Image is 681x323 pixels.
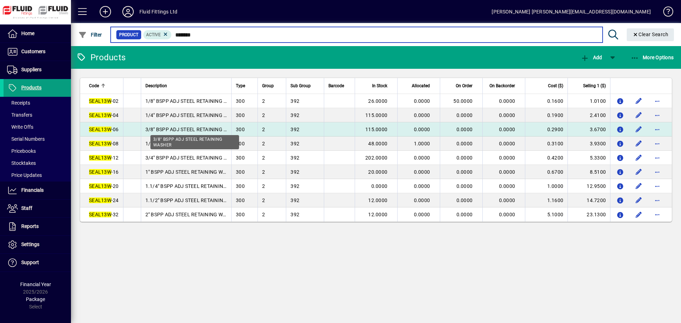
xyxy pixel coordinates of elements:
button: Edit [633,152,644,163]
td: 12.9500 [567,179,610,193]
span: Product [119,31,138,38]
span: 392 [290,112,299,118]
button: Edit [633,95,644,107]
mat-chip: Activation Status: Active [143,30,172,39]
a: Suppliers [4,61,71,79]
span: 2 [262,169,265,175]
a: Settings [4,236,71,254]
span: 0.0000 [456,155,473,161]
div: 3/8" BSPP ADJ STEEL RETAINING WASHER [150,135,239,149]
span: 0.0000 [499,197,515,203]
span: -12 [89,155,119,161]
span: -08 [89,141,119,146]
button: More options [652,166,663,178]
span: -04 [89,112,119,118]
span: 300 [236,212,245,217]
em: SEAL13W [89,212,111,217]
span: Reports [21,223,39,229]
span: 392 [290,155,299,161]
button: More options [652,209,663,220]
span: Barcode [328,82,344,90]
div: Allocated [402,82,436,90]
div: Sub Group [290,82,320,90]
span: Group [262,82,274,90]
td: 5.3300 [567,151,610,165]
span: 12.0000 [368,212,387,217]
span: 0.0000 [371,183,388,189]
span: 392 [290,169,299,175]
span: Sub Group [290,82,311,90]
span: Description [145,82,167,90]
a: Price Updates [4,169,71,181]
span: 0.0000 [414,155,430,161]
span: 0.0000 [414,169,430,175]
span: 26.0000 [368,98,387,104]
div: Fluid Fittings Ltd [139,6,177,17]
span: 2 [262,183,265,189]
span: 115.0000 [365,112,387,118]
em: SEAL13W [89,155,111,161]
span: Allocated [412,82,430,90]
button: Clear [627,28,674,41]
span: Filter [78,32,102,38]
td: 14.7200 [567,193,610,207]
span: 300 [236,112,245,118]
button: Edit [633,166,644,178]
div: Group [262,82,282,90]
span: 0.0000 [456,112,473,118]
button: Edit [633,124,644,135]
span: -32 [89,212,119,217]
div: On Order [444,82,479,90]
span: Receipts [7,100,30,106]
button: Add [94,5,117,18]
a: Reports [4,218,71,235]
button: Edit [633,209,644,220]
a: Stocktakes [4,157,71,169]
span: 0.0000 [499,155,515,161]
span: Add [581,55,602,60]
span: 1.0000 [414,141,430,146]
span: In Stock [372,82,387,90]
td: 3.6700 [567,122,610,137]
span: 300 [236,169,245,175]
td: 0.1600 [525,94,567,108]
span: More Options [631,55,674,60]
span: 300 [236,197,245,203]
a: Financials [4,182,71,199]
td: 1.0100 [567,94,610,108]
button: Edit [633,138,644,149]
span: -16 [89,169,119,175]
span: Selling 1 ($) [583,82,606,90]
button: More options [652,195,663,206]
span: 2 [262,197,265,203]
span: 392 [290,212,299,217]
button: More options [652,152,663,163]
span: 115.0000 [365,127,387,132]
span: Stocktakes [7,160,36,166]
div: Type [236,82,253,90]
div: On Backorder [487,82,521,90]
span: -02 [89,98,119,104]
button: Edit [633,180,644,192]
a: Home [4,25,71,43]
span: On Order [456,82,472,90]
span: Clear Search [632,32,669,37]
em: SEAL13W [89,169,111,175]
span: 2 [262,155,265,161]
span: Support [21,260,39,265]
a: Receipts [4,97,71,109]
span: Home [21,30,34,36]
span: Customers [21,49,45,54]
em: SEAL13W [89,112,111,118]
span: 1/4" BSPP ADJ STEEL RETAINING WASHER [145,112,244,118]
td: 0.6700 [525,165,567,179]
span: 1/8" BSPP ADJ STEEL RETAINING WASHER [145,98,244,104]
em: SEAL13W [89,141,111,146]
span: 392 [290,197,299,203]
button: More options [652,110,663,121]
span: 2 [262,141,265,146]
td: 23.1300 [567,207,610,222]
span: 392 [290,127,299,132]
a: Serial Numbers [4,133,71,145]
a: Knowledge Base [658,1,672,24]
